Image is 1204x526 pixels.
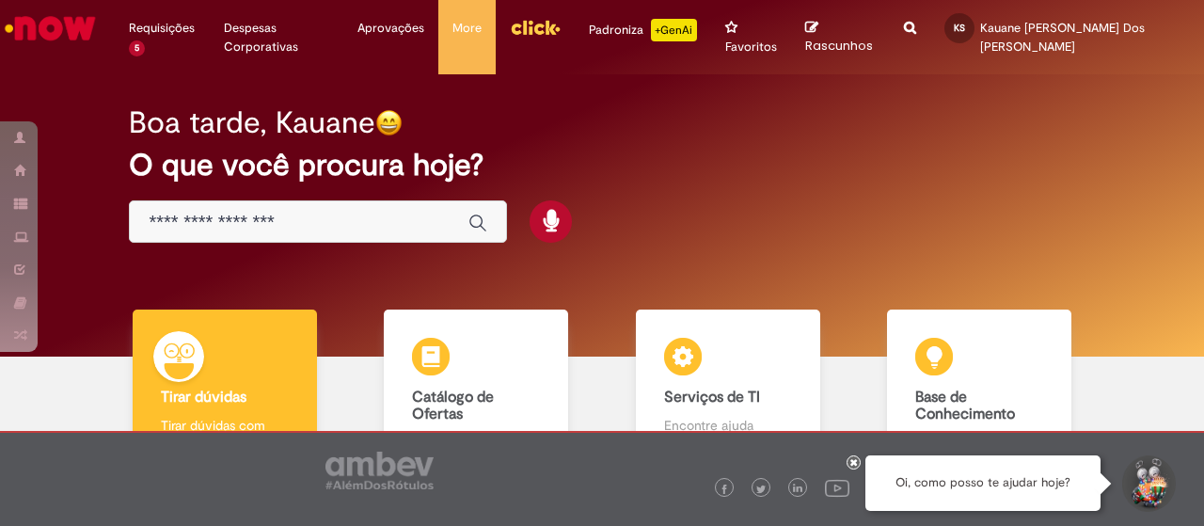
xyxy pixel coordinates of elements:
[651,19,697,41] p: +GenAi
[664,416,792,435] p: Encontre ajuda
[375,109,403,136] img: happy-face.png
[805,20,876,55] a: Rascunhos
[2,9,99,47] img: ServiceNow
[954,22,965,34] span: KS
[915,388,1015,423] b: Base de Conhecimento
[980,20,1145,55] span: Kauane [PERSON_NAME] Dos [PERSON_NAME]
[854,310,1106,472] a: Base de Conhecimento Consulte e aprenda
[129,149,1074,182] h2: O que você procura hoje?
[664,388,760,406] b: Serviços de TI
[325,452,434,489] img: logo_footer_ambev_rotulo_gray.png
[452,19,482,38] span: More
[725,38,777,56] span: Favoritos
[865,455,1101,511] div: Oi, como posso te ajudar hoje?
[129,106,375,139] h2: Boa tarde, Kauane
[129,19,195,38] span: Requisições
[720,485,729,494] img: logo_footer_facebook.png
[99,310,351,472] a: Tirar dúvidas Tirar dúvidas com Lupi Assist e Gen Ai
[351,310,603,472] a: Catálogo de Ofertas Abra uma solicitação
[412,388,494,423] b: Catálogo de Ofertas
[510,13,561,41] img: click_logo_yellow_360x200.png
[161,388,246,406] b: Tirar dúvidas
[129,40,145,56] span: 5
[602,310,854,472] a: Serviços de TI Encontre ajuda
[1119,455,1176,512] button: Iniciar Conversa de Suporte
[825,475,849,500] img: logo_footer_youtube.png
[589,19,697,41] div: Padroniza
[161,416,289,454] p: Tirar dúvidas com Lupi Assist e Gen Ai
[224,19,329,56] span: Despesas Corporativas
[805,37,873,55] span: Rascunhos
[756,485,766,494] img: logo_footer_twitter.png
[357,19,424,38] span: Aprovações
[793,484,802,495] img: logo_footer_linkedin.png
